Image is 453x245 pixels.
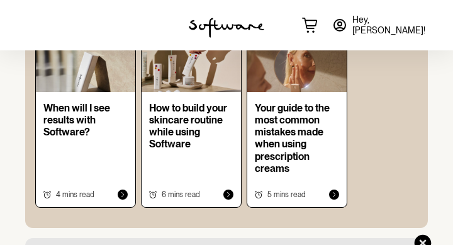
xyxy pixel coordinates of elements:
[352,14,438,36] span: Hey, [PERSON_NAME] !
[255,102,339,174] p: Your guide to the most common mistakes made when using prescription creams
[189,18,264,38] img: software logo
[43,102,128,139] p: When will I see results with Software?
[162,190,200,199] span: 6 mins read
[56,190,94,199] span: 4 mins read
[267,190,306,199] span: 5 mins read
[325,7,445,43] a: Hey,[PERSON_NAME]!
[149,102,233,151] p: How to build your skincare routine while using Software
